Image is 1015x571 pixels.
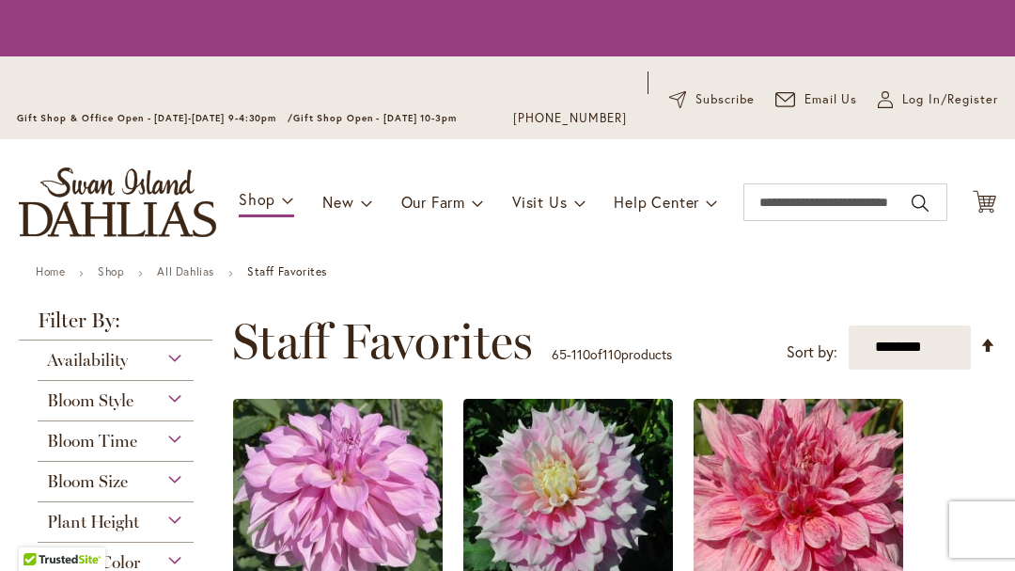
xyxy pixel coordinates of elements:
span: 65 [552,345,567,363]
span: Shop [239,189,275,209]
span: New [322,192,353,212]
span: Bloom Time [47,431,137,452]
span: Subscribe [695,90,755,109]
a: Home [36,264,65,278]
p: - of products [552,340,672,370]
span: Our Farm [401,192,465,212]
button: Search [912,188,929,218]
a: store logo [19,167,216,237]
a: Shop [98,264,124,278]
label: Sort by: [787,335,837,370]
span: Staff Favorites [232,313,533,370]
a: [PHONE_NUMBER] [513,109,627,128]
a: Log In/Register [878,90,998,109]
span: Gift Shop & Office Open - [DATE]-[DATE] 9-4:30pm / [17,112,293,124]
span: Gift Shop Open - [DATE] 10-3pm [293,112,457,124]
iframe: Launch Accessibility Center [14,504,67,557]
span: Help Center [614,192,699,212]
strong: Filter By: [19,310,212,341]
span: Bloom Style [47,390,133,411]
strong: Staff Favorites [247,264,327,278]
a: All Dahlias [157,264,214,278]
span: Bloom Size [47,471,128,492]
span: Log In/Register [902,90,998,109]
span: Visit Us [512,192,567,212]
span: 110 [571,345,590,363]
a: Subscribe [669,90,755,109]
span: Availability [47,350,128,371]
span: 110 [602,345,621,363]
a: Email Us [775,90,858,109]
span: Plant Height [47,512,139,532]
span: Email Us [804,90,858,109]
